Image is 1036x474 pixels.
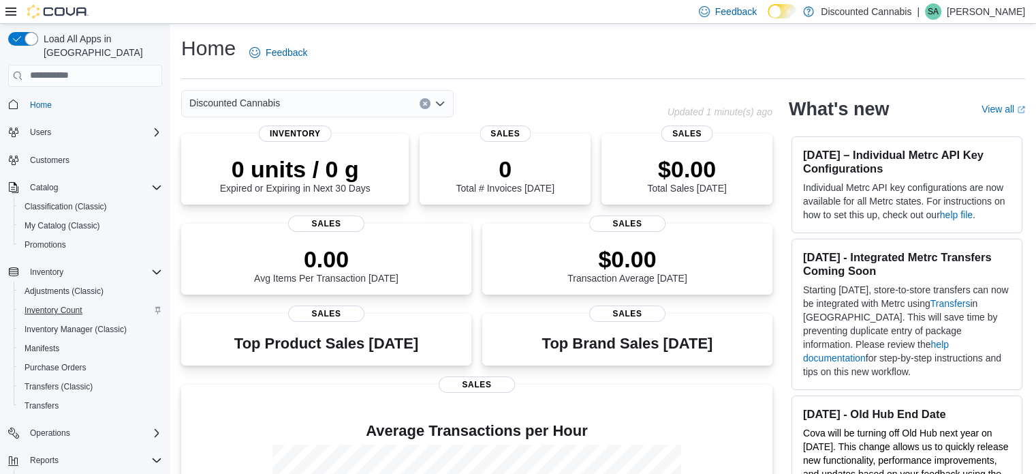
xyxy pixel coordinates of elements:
p: Individual Metrc API key configurations are now available for all Metrc states. For instructions ... [803,181,1011,222]
span: Sales [288,306,364,322]
a: Purchase Orders [19,359,92,376]
span: Sales [661,125,712,142]
img: Cova [27,5,89,18]
button: Inventory Manager (Classic) [14,320,168,339]
h2: What's new [789,98,889,120]
span: Reports [25,452,162,469]
div: Total Sales [DATE] [647,155,726,194]
span: Promotions [19,237,162,253]
span: Transfers [25,400,59,411]
div: Avg Items Per Transaction [DATE] [254,246,398,284]
div: Total # Invoices [DATE] [456,155,554,194]
button: Operations [3,424,168,443]
span: Inventory [30,267,63,278]
button: Users [3,123,168,142]
a: Home [25,97,57,113]
button: Customers [3,150,168,170]
h1: Home [181,35,236,62]
button: Adjustments (Classic) [14,282,168,301]
button: Home [3,95,168,115]
span: Adjustments (Classic) [19,283,162,299]
button: Reports [3,451,168,470]
span: Dark Mode [768,18,768,19]
span: Feedback [715,5,757,18]
p: $0.00 [647,155,726,183]
input: Dark Mode [768,4,796,18]
svg: External link [1017,106,1025,114]
span: Inventory [25,264,162,280]
span: Home [30,100,52,110]
span: Promotions [25,239,66,250]
button: Inventory [3,263,168,282]
a: Transfers [930,298,971,309]
span: Catalog [30,182,58,193]
span: Home [25,96,162,113]
button: Open list of options [435,98,445,109]
a: Inventory Manager (Classic) [19,321,132,338]
span: My Catalog (Classic) [19,218,162,234]
a: My Catalog (Classic) [19,218,106,234]
button: Catalog [3,178,168,197]
a: help file [940,209,973,220]
button: Catalog [25,179,63,196]
span: Manifests [19,340,162,357]
p: 0 [456,155,554,183]
span: Sales [288,216,364,232]
h3: Top Product Sales [DATE] [234,336,418,352]
span: Users [30,127,51,138]
p: | [917,3,920,20]
p: Starting [DATE], store-to-store transfers can now be integrated with Metrc using in [GEOGRAPHIC_D... [803,283,1011,379]
h3: [DATE] – Individual Metrc API Key Configurations [803,148,1011,175]
button: Transfers (Classic) [14,377,168,396]
span: Manifests [25,343,59,354]
a: Promotions [19,237,72,253]
div: Expired or Expiring in Next 30 Days [220,155,371,194]
p: 0 units / 0 g [220,155,371,183]
h3: [DATE] - Integrated Metrc Transfers Coming Soon [803,250,1011,278]
button: My Catalog (Classic) [14,216,168,235]
span: Classification (Classic) [19,198,162,215]
span: Inventory Manager (Classic) [19,321,162,338]
span: Classification (Classic) [25,201,107,212]
span: Sales [439,376,515,393]
span: My Catalog (Classic) [25,220,100,231]
span: Sales [589,306,665,322]
span: Purchase Orders [25,362,87,373]
span: Sales [480,125,531,142]
a: Adjustments (Classic) [19,283,109,299]
button: Operations [25,425,76,441]
p: Updated 1 minute(s) ago [668,106,772,117]
p: 0.00 [254,246,398,273]
span: Inventory Count [25,305,82,316]
span: Discounted Cannabis [189,95,280,111]
span: SA [928,3,939,20]
p: $0.00 [567,246,687,273]
a: Customers [25,152,75,168]
p: [PERSON_NAME] [947,3,1025,20]
a: help documentation [803,339,949,364]
a: Feedback [244,39,313,66]
span: Users [25,124,162,140]
span: Load All Apps in [GEOGRAPHIC_DATA] [38,32,162,59]
a: Inventory Count [19,302,88,319]
button: Inventory Count [14,301,168,320]
span: Operations [30,428,70,439]
button: Reports [25,452,64,469]
a: View allExternal link [982,104,1025,115]
span: Customers [25,151,162,168]
span: Inventory Count [19,302,162,319]
span: Catalog [25,179,162,196]
span: Purchase Orders [19,359,162,376]
div: Transaction Average [DATE] [567,246,687,284]
a: Classification (Classic) [19,198,112,215]
span: Feedback [266,46,307,59]
button: Classification (Classic) [14,197,168,216]
button: Users [25,124,57,140]
p: Discounted Cannabis [821,3,911,20]
span: Transfers (Classic) [19,379,162,395]
button: Promotions [14,235,168,254]
span: Operations [25,425,162,441]
a: Transfers (Classic) [19,379,98,395]
button: Manifests [14,339,168,358]
h3: [DATE] - Old Hub End Date [803,407,1011,421]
